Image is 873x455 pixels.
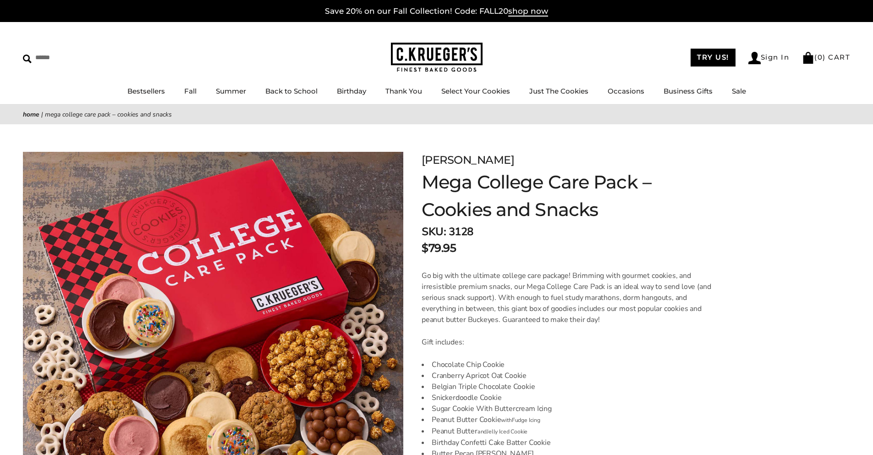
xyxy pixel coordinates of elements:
span: Fudge Icing [512,416,540,424]
a: Sign In [748,52,790,64]
a: Business Gifts [664,87,713,95]
span: 3128 [449,224,473,239]
p: Gift includes: [422,337,716,348]
span: 0 [818,53,823,61]
strong: SKU: [422,224,446,239]
nav: breadcrumbs [23,109,850,120]
span: Jelly Iced Cookie [487,428,527,435]
img: Bag [802,52,814,64]
span: shop now [508,6,548,17]
li: Chocolate Chip Cookie [422,359,716,370]
a: Save 20% on our Fall Collection! Code: FALL20shop now [325,6,548,17]
a: Thank You [385,87,422,95]
a: Home [23,110,39,119]
a: Fall [184,87,197,95]
img: Account [748,52,761,64]
a: Birthday [337,87,366,95]
a: Occasions [608,87,644,95]
img: C.KRUEGER'S [391,43,483,72]
li: Snickerdoodle Cookie [422,392,716,403]
a: TRY US! [691,49,736,67]
li: Sugar Cookie With Buttercream Icing [422,403,716,414]
li: Peanut Butter Cookie [422,414,716,426]
li: Peanut Butter [422,426,716,437]
p: Go big with the ultimate college care package! Brimming with gourmet cookies, and irresistible pr... [422,270,716,325]
a: Just The Cookies [529,87,588,95]
span: Mega College Care Pack – Cookies and Snacks [45,110,172,119]
a: Sale [732,87,746,95]
span: with [501,416,511,424]
p: $79.95 [422,240,456,256]
h1: Mega College Care Pack – Cookies and Snacks [422,168,716,223]
img: Search [23,55,32,63]
li: Birthday Confetti Cake Batter Cookie [422,437,716,448]
a: Bestsellers [127,87,165,95]
a: Summer [216,87,246,95]
a: Select Your Cookies [441,87,510,95]
span: and [478,428,487,435]
input: Search [23,50,132,65]
a: (0) CART [802,53,850,61]
li: Belgian Triple Chocolate Cookie [422,381,716,392]
span: | [41,110,43,119]
a: Back to School [265,87,318,95]
p: [PERSON_NAME] [422,152,716,168]
li: Cranberry Apricot Oat Cookie [422,370,716,381]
